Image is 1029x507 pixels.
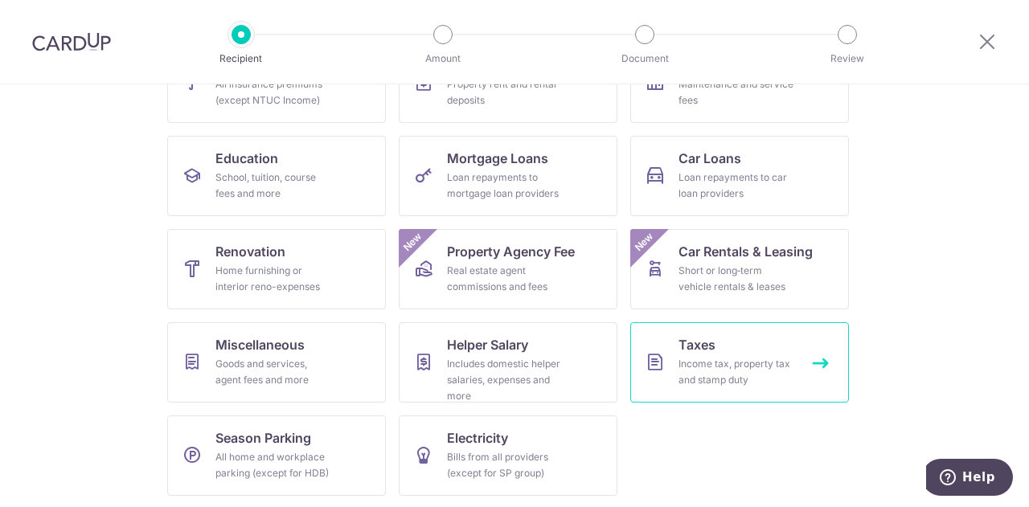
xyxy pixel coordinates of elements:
span: Property Agency Fee [447,242,575,261]
div: Property rent and rental deposits [447,76,563,108]
a: ElectricityBills from all providers (except for SP group) [399,415,617,496]
span: Mortgage Loans [447,149,548,168]
span: New [631,229,658,256]
div: Goods and services, agent fees and more [215,356,331,388]
iframe: Opens a widget where you can find more information [926,459,1013,499]
span: Car Loans [678,149,741,168]
span: Car Rentals & Leasing [678,242,813,261]
div: Loan repayments to mortgage loan providers [447,170,563,202]
a: Helper SalaryIncludes domestic helper salaries, expenses and more [399,322,617,403]
p: Document [585,51,704,67]
span: Miscellaneous [215,335,305,354]
span: New [400,229,426,256]
div: All insurance premiums (except NTUC Income) [215,76,331,108]
p: Review [788,51,907,67]
p: Recipient [182,51,301,67]
div: Bills from all providers (except for SP group) [447,449,563,481]
span: Electricity [447,428,508,448]
p: Amount [383,51,502,67]
div: School, tuition, course fees and more [215,170,331,202]
a: Season ParkingAll home and workplace parking (except for HDB) [167,415,386,496]
span: Renovation [215,242,285,261]
div: Maintenance and service fees [678,76,794,108]
div: Loan repayments to car loan providers [678,170,794,202]
a: Mortgage LoansLoan repayments to mortgage loan providers [399,136,617,216]
a: Car LoansLoan repayments to car loan providers [630,136,849,216]
a: RenovationHome furnishing or interior reno-expenses [167,229,386,309]
a: Car Rentals & LeasingShort or long‑term vehicle rentals & leasesNew [630,229,849,309]
span: Taxes [678,335,715,354]
div: Short or long‑term vehicle rentals & leases [678,263,794,295]
a: MiscellaneousGoods and services, agent fees and more [167,322,386,403]
img: CardUp [32,32,111,51]
div: Income tax, property tax and stamp duty [678,356,794,388]
span: Education [215,149,278,168]
div: Real estate agent commissions and fees [447,263,563,295]
span: Helper Salary [447,335,528,354]
a: EducationSchool, tuition, course fees and more [167,136,386,216]
a: Property Agency FeeReal estate agent commissions and feesNew [399,229,617,309]
a: TaxesIncome tax, property tax and stamp duty [630,322,849,403]
span: Season Parking [215,428,311,448]
div: All home and workplace parking (except for HDB) [215,449,331,481]
div: Includes domestic helper salaries, expenses and more [447,356,563,404]
div: Home furnishing or interior reno-expenses [215,263,331,295]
